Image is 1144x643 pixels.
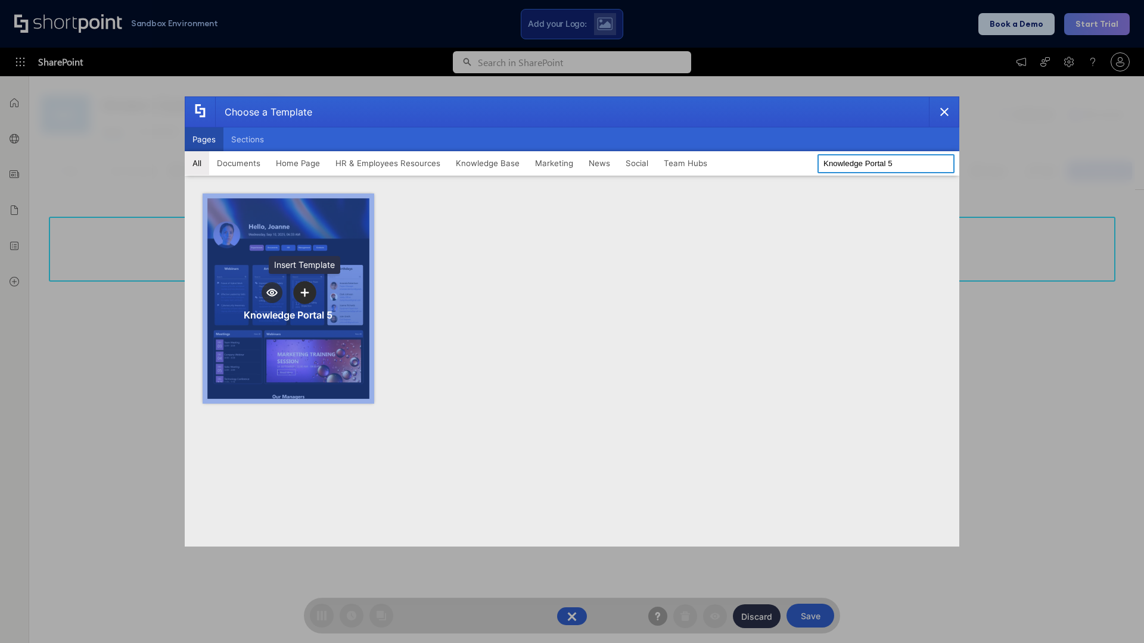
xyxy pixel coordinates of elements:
[268,151,328,175] button: Home Page
[185,127,223,151] button: Pages
[581,151,618,175] button: News
[527,151,581,175] button: Marketing
[817,154,955,173] input: Search
[1084,586,1144,643] iframe: Chat Widget
[215,97,312,127] div: Choose a Template
[618,151,656,175] button: Social
[448,151,527,175] button: Knowledge Base
[185,96,959,547] div: template selector
[209,151,268,175] button: Documents
[244,309,332,321] div: Knowledge Portal 5
[328,151,448,175] button: HR & Employees Resources
[185,151,209,175] button: All
[656,151,715,175] button: Team Hubs
[223,127,272,151] button: Sections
